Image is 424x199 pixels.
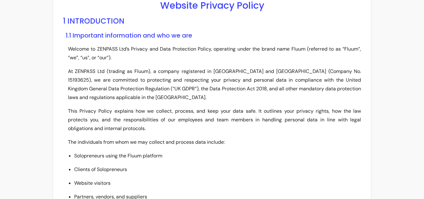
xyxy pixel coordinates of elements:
[74,152,361,160] li: Solopreneurs using the Fluum platform
[68,45,361,62] p: Welcome to ZENPASS Ltd’s Privacy and Data Protection Policy, operating under the brand name Fluum...
[74,165,361,174] li: Clients of Solopreneurs
[68,67,361,102] p: At ZENPASS Ltd (trading as Fluum), a company registered in [GEOGRAPHIC_DATA] and [GEOGRAPHIC_DATA...
[68,138,361,147] p: The individuals from whom we may collect and process data include:
[74,179,361,188] li: Website visitors
[68,107,361,133] p: This Privacy Policy explains how we collect, process, and keep your data safe. It outlines your p...
[65,31,361,40] h3: 1.1 Important information and who we are
[63,16,361,26] h2: 1 INTRODUCTION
